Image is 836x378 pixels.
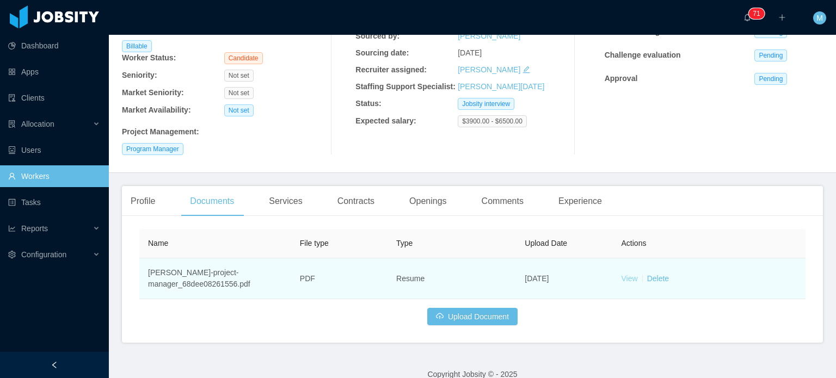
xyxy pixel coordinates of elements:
i: icon: edit [522,66,530,73]
div: Services [260,186,311,216]
span: Type [396,239,413,247]
i: icon: bell [743,14,751,21]
span: Name [148,239,168,247]
td: PDF [291,258,388,299]
b: Status: [355,99,381,108]
a: View [622,274,638,283]
div: Documents [181,186,243,216]
a: icon: profileTasks [8,191,100,213]
a: icon: appstoreApps [8,61,100,83]
span: Candidate [224,52,263,64]
i: icon: setting [8,251,16,258]
sup: 71 [748,8,764,19]
div: Profile [122,186,164,216]
i: icon: line-chart [8,225,16,232]
b: Worker Status: [122,53,176,62]
a: icon: pie-chartDashboard [8,35,100,57]
b: Market Availability: [122,106,191,114]
span: [DATE] [458,48,482,57]
span: Allocation [21,120,54,128]
a: [PERSON_NAME] [458,32,520,40]
span: Not set [224,104,254,116]
div: Comments [473,186,532,216]
b: Seniority: [122,71,157,79]
span: Not set [224,87,254,99]
span: Reports [21,224,48,233]
div: Contracts [329,186,383,216]
b: Project Management : [122,127,199,136]
span: Pending [754,73,787,85]
b: Staffing Support Specialist: [355,82,456,91]
div: Experience [550,186,611,216]
span: Billable [122,40,152,52]
b: Market Seniority: [122,88,184,97]
div: Openings [401,186,456,216]
span: Configuration [21,250,66,259]
button: icon: cloud-uploadUpload Document [427,308,518,325]
strong: Approval [605,74,638,83]
a: icon: auditClients [8,87,100,109]
span: Upload Date [525,239,567,247]
td: [PERSON_NAME]-project-manager_68dee08261556.pdf [139,258,291,299]
span: Actions [622,239,647,247]
span: [DATE] [525,274,549,283]
a: icon: robotUsers [8,139,100,161]
span: Program Manager [122,143,183,155]
p: 1 [757,8,760,19]
p: 7 [753,8,757,19]
span: Jobsity interview [458,98,514,110]
b: Expected salary: [355,116,416,125]
span: File type [300,239,329,247]
i: icon: plus [778,14,786,21]
span: Resume [396,274,425,283]
a: Delete [647,274,669,283]
b: Sourcing date: [355,48,409,57]
span: Pending [754,49,787,61]
a: [PERSON_NAME][DATE] [458,82,544,91]
span: $3900.00 - $6500.00 [458,115,527,127]
span: M [816,11,823,24]
a: icon: userWorkers [8,165,100,187]
span: Not set [224,70,254,82]
b: Sourced by: [355,32,399,40]
strong: Challenge evaluation [605,51,681,59]
i: icon: solution [8,120,16,128]
a: [PERSON_NAME] [458,65,520,74]
strong: Tech screening [605,27,660,36]
b: Recruiter assigned: [355,65,427,74]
